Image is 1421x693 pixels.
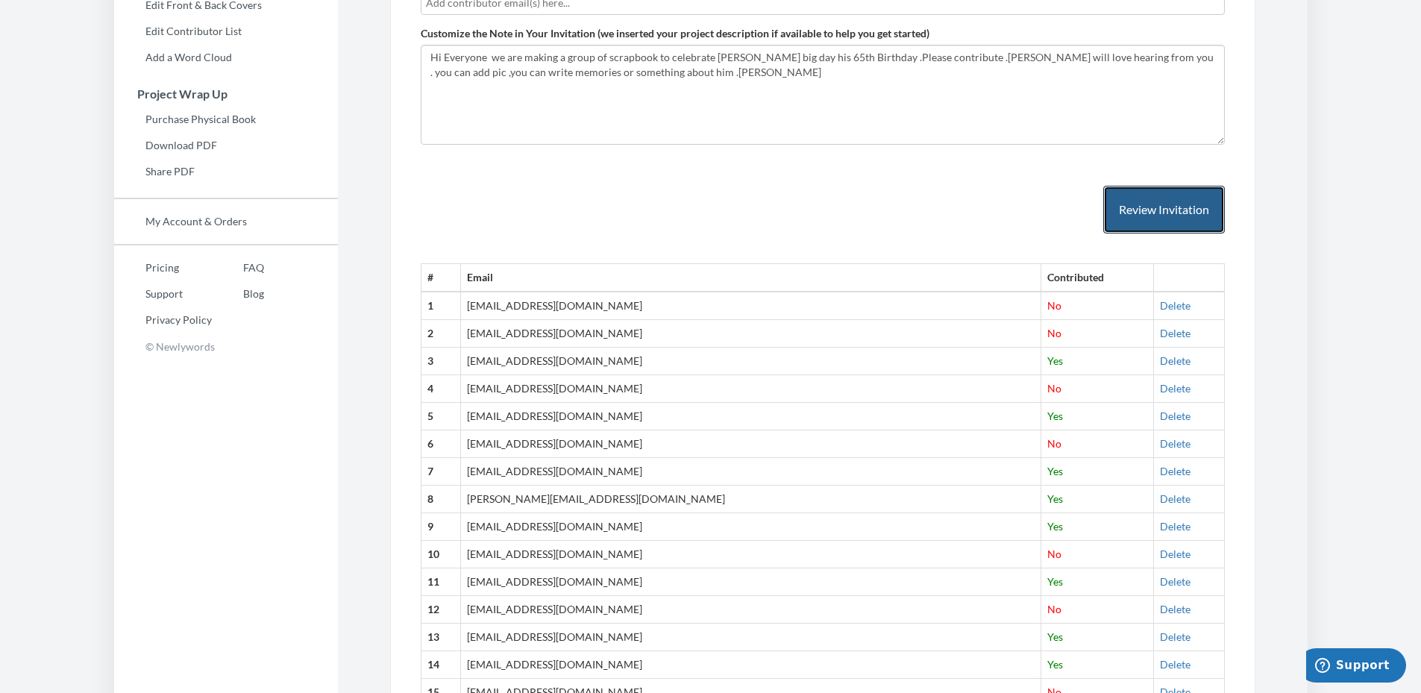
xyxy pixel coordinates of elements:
[1160,299,1191,312] a: Delete
[1041,264,1154,292] th: Contributed
[421,513,461,541] th: 9
[1160,492,1191,505] a: Delete
[1160,382,1191,395] a: Delete
[461,651,1041,679] td: [EMAIL_ADDRESS][DOMAIN_NAME]
[1160,520,1191,533] a: Delete
[1047,603,1061,615] span: No
[1160,548,1191,560] a: Delete
[1047,437,1061,450] span: No
[461,596,1041,624] td: [EMAIL_ADDRESS][DOMAIN_NAME]
[421,624,461,651] th: 13
[114,108,338,131] a: Purchase Physical Book
[1047,327,1061,339] span: No
[461,568,1041,596] td: [EMAIL_ADDRESS][DOMAIN_NAME]
[1306,648,1406,686] iframe: Opens a widget where you can chat to one of our agents
[421,403,461,430] th: 5
[421,264,461,292] th: #
[421,292,461,319] th: 1
[461,486,1041,513] td: [PERSON_NAME][EMAIL_ADDRESS][DOMAIN_NAME]
[1160,410,1191,422] a: Delete
[1047,575,1063,588] span: Yes
[114,335,338,358] p: © Newlywords
[421,430,461,458] th: 6
[114,309,212,331] a: Privacy Policy
[421,320,461,348] th: 2
[114,283,212,305] a: Support
[1047,548,1061,560] span: No
[1160,658,1191,671] a: Delete
[421,45,1225,145] textarea: Hi Everyone we are making a group of scrapbook to celebrate [PERSON_NAME] big day his 65th Birthd...
[114,160,338,183] a: Share PDF
[1160,327,1191,339] a: Delete
[421,486,461,513] th: 8
[461,541,1041,568] td: [EMAIL_ADDRESS][DOMAIN_NAME]
[421,26,929,41] label: Customize the Note in Your Invitation (we inserted your project description if available to help ...
[421,568,461,596] th: 11
[1047,465,1063,477] span: Yes
[114,20,338,43] a: Edit Contributor List
[461,320,1041,348] td: [EMAIL_ADDRESS][DOMAIN_NAME]
[1047,630,1063,643] span: Yes
[1047,299,1061,312] span: No
[1160,354,1191,367] a: Delete
[461,348,1041,375] td: [EMAIL_ADDRESS][DOMAIN_NAME]
[1160,575,1191,588] a: Delete
[421,541,461,568] th: 10
[1047,410,1063,422] span: Yes
[1047,658,1063,671] span: Yes
[212,283,264,305] a: Blog
[212,257,264,279] a: FAQ
[1160,465,1191,477] a: Delete
[461,292,1041,319] td: [EMAIL_ADDRESS][DOMAIN_NAME]
[115,87,338,101] h3: Project Wrap Up
[1160,603,1191,615] a: Delete
[421,375,461,403] th: 4
[421,596,461,624] th: 12
[114,46,338,69] a: Add a Word Cloud
[114,134,338,157] a: Download PDF
[421,651,461,679] th: 14
[1047,492,1063,505] span: Yes
[1047,382,1061,395] span: No
[1103,186,1225,234] button: Review Invitation
[461,403,1041,430] td: [EMAIL_ADDRESS][DOMAIN_NAME]
[461,375,1041,403] td: [EMAIL_ADDRESS][DOMAIN_NAME]
[1047,520,1063,533] span: Yes
[1160,437,1191,450] a: Delete
[1160,630,1191,643] a: Delete
[421,348,461,375] th: 3
[1047,354,1063,367] span: Yes
[461,624,1041,651] td: [EMAIL_ADDRESS][DOMAIN_NAME]
[421,458,461,486] th: 7
[461,458,1041,486] td: [EMAIL_ADDRESS][DOMAIN_NAME]
[461,430,1041,458] td: [EMAIL_ADDRESS][DOMAIN_NAME]
[114,210,338,233] a: My Account & Orders
[461,513,1041,541] td: [EMAIL_ADDRESS][DOMAIN_NAME]
[461,264,1041,292] th: Email
[114,257,212,279] a: Pricing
